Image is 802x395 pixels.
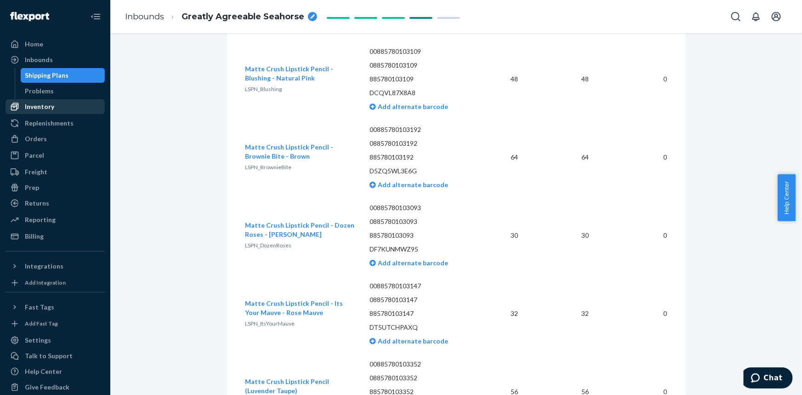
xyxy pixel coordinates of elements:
button: Help Center [778,174,796,221]
p: DT5UTCHPAXQ [370,323,472,332]
div: Replenishments [25,119,74,128]
button: Matte Crush Lipstick Pencil - Dozen Roses - [PERSON_NAME] [245,221,355,239]
div: Freight [25,167,47,177]
td: 0 [596,275,667,353]
button: Close Navigation [86,7,105,26]
div: Returns [25,199,49,208]
p: 885780103109 [370,74,472,84]
div: Reporting [25,215,56,224]
span: Add alternate barcode [376,337,448,345]
div: Shipping Plans [25,71,69,80]
p: 0885780103109 [370,61,472,70]
p: 885780103192 [370,153,472,162]
p: 00885780103109 [370,47,472,56]
div: Talk to Support [25,351,73,361]
td: 30 [525,196,596,275]
a: Billing [6,229,105,244]
a: Replenishments [6,116,105,131]
span: LSPN_ItsYourMauve [245,320,295,327]
a: Help Center [6,364,105,379]
span: LSPN_DozenRoses [245,242,292,249]
iframe: Opens a widget where you can chat to one of our agents [744,367,793,390]
button: Matte Crush Lipstick Pencil - Blushing - Natural Pink [245,64,355,83]
a: Orders [6,132,105,146]
span: Add alternate barcode [376,259,448,267]
span: LSPN_Blushing [245,86,282,92]
p: 0885780103093 [370,217,472,226]
div: Integrations [25,262,63,271]
a: Parcel [6,148,105,163]
a: Add alternate barcode [370,181,448,189]
img: Flexport logo [10,12,49,21]
button: Integrations [6,259,105,274]
div: Billing [25,232,44,241]
span: Greatly Agreeable Seahorse [182,11,304,23]
a: Freight [6,165,105,179]
a: Add Integration [6,277,105,288]
div: Home [25,40,43,49]
div: Inventory [25,102,54,111]
p: 00885780103093 [370,203,472,212]
div: Problems [25,86,54,96]
div: Parcel [25,151,44,160]
span: Matte Crush Lipstick Pencil - Brownie Bite - Brown [245,143,334,160]
span: Matte Crush Lipstick Pencil - Dozen Roses - [PERSON_NAME] [245,221,355,238]
a: Reporting [6,212,105,227]
span: LSPN_BrownieBite [245,164,292,171]
p: 0885780103147 [370,295,472,304]
ol: breadcrumbs [118,3,324,30]
div: Inbounds [25,55,53,64]
div: Fast Tags [25,303,54,312]
td: 64 [525,118,596,196]
span: Add alternate barcode [376,181,448,189]
div: Orders [25,134,47,143]
a: Inbounds [125,11,164,22]
p: DF7KUNMWZ95 [370,245,472,254]
p: 00885780103352 [370,360,472,369]
a: Home [6,37,105,52]
button: Matte Crush Lipstick Pencil - Its Your Mauve - Rose Mauve [245,299,355,317]
td: 32 [479,275,525,353]
button: Fast Tags [6,300,105,315]
p: 0885780103192 [370,139,472,148]
td: 64 [479,118,525,196]
p: DCQVL87X8A8 [370,88,472,97]
div: Help Center [25,367,62,376]
a: Add alternate barcode [370,103,448,110]
a: Inbounds [6,52,105,67]
button: Give Feedback [6,380,105,395]
button: Talk to Support [6,349,105,363]
span: Matte Crush Lipstick Pencil - Blushing - Natural Pink [245,65,334,82]
a: Settings [6,333,105,348]
a: Inventory [6,99,105,114]
td: 32 [525,275,596,353]
a: Add alternate barcode [370,337,448,345]
button: Open notifications [747,7,765,26]
td: 0 [596,196,667,275]
button: Matte Crush Lipstick Pencil - Brownie Bite - Brown [245,143,355,161]
div: Add Integration [25,279,66,286]
div: Add Fast Tag [25,320,58,327]
span: Add alternate barcode [376,103,448,110]
td: 0 [596,40,667,118]
div: Settings [25,336,51,345]
a: Returns [6,196,105,211]
td: 30 [479,196,525,275]
a: Prep [6,180,105,195]
span: Matte Crush Lipstick Pencil (Luvender Taupe) [245,378,330,395]
td: 48 [525,40,596,118]
a: Problems [21,84,105,98]
p: 00885780103147 [370,281,472,291]
div: Prep [25,183,39,192]
span: Matte Crush Lipstick Pencil - Its Your Mauve - Rose Mauve [245,299,343,316]
button: Open account menu [767,7,785,26]
p: D5ZQ5WL3E6G [370,166,472,176]
div: Give Feedback [25,383,69,392]
a: Add Fast Tag [6,318,105,329]
p: 885780103093 [370,231,472,240]
button: Open Search Box [727,7,745,26]
p: 00885780103192 [370,125,472,134]
td: 48 [479,40,525,118]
